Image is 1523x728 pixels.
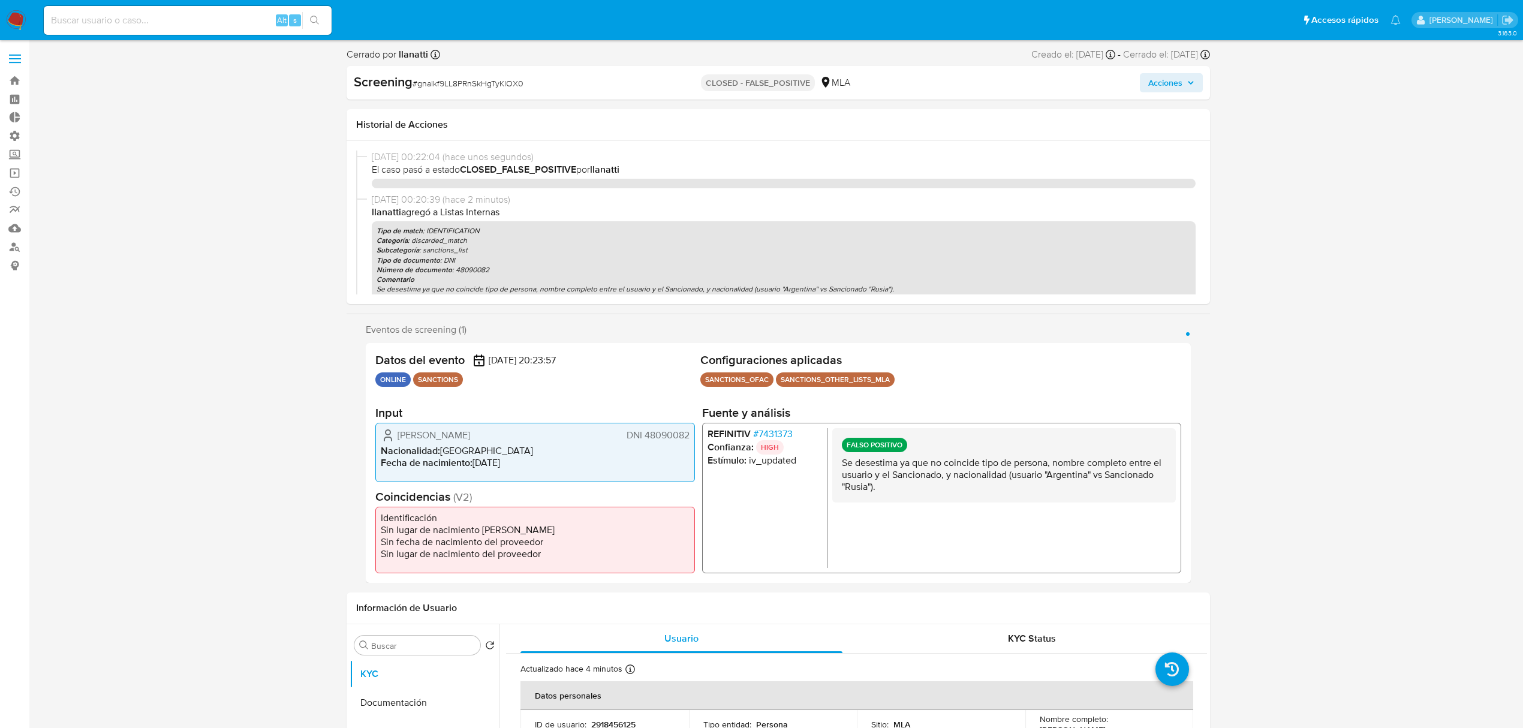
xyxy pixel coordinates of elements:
th: Datos personales [520,681,1193,710]
button: Buscar [359,640,369,650]
p: Nombre completo : [1040,714,1108,724]
button: Acciones [1140,73,1203,92]
span: # gnalkf9LL8PRnSkHgTyKlOX0 [413,77,523,89]
button: KYC [350,660,499,688]
p: Actualizado hace 4 minutos [520,663,622,675]
b: Screening [354,72,413,91]
span: s [293,14,297,26]
input: Buscar usuario o caso... [44,13,332,28]
span: Acciones [1148,73,1182,92]
span: Cerrado por [347,48,428,61]
span: KYC Status [1008,631,1056,645]
a: Notificaciones [1390,15,1401,25]
h1: Información de Usuario [356,602,457,614]
div: Cerrado el: [DATE] [1123,48,1210,61]
p: ludmila.lanatti@mercadolibre.com [1429,14,1497,26]
button: Volver al orden por defecto [485,640,495,654]
span: Accesos rápidos [1311,14,1378,26]
button: search-icon [302,12,327,29]
p: CLOSED - FALSE_POSITIVE [701,74,815,91]
span: Usuario [664,631,699,645]
div: Creado el: [DATE] [1031,48,1115,61]
a: Salir [1501,14,1514,26]
button: Documentación [350,688,499,717]
span: Alt [277,14,287,26]
input: Buscar [371,640,475,651]
b: llanatti [396,47,428,61]
div: MLA [820,76,850,89]
span: - [1118,48,1121,61]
